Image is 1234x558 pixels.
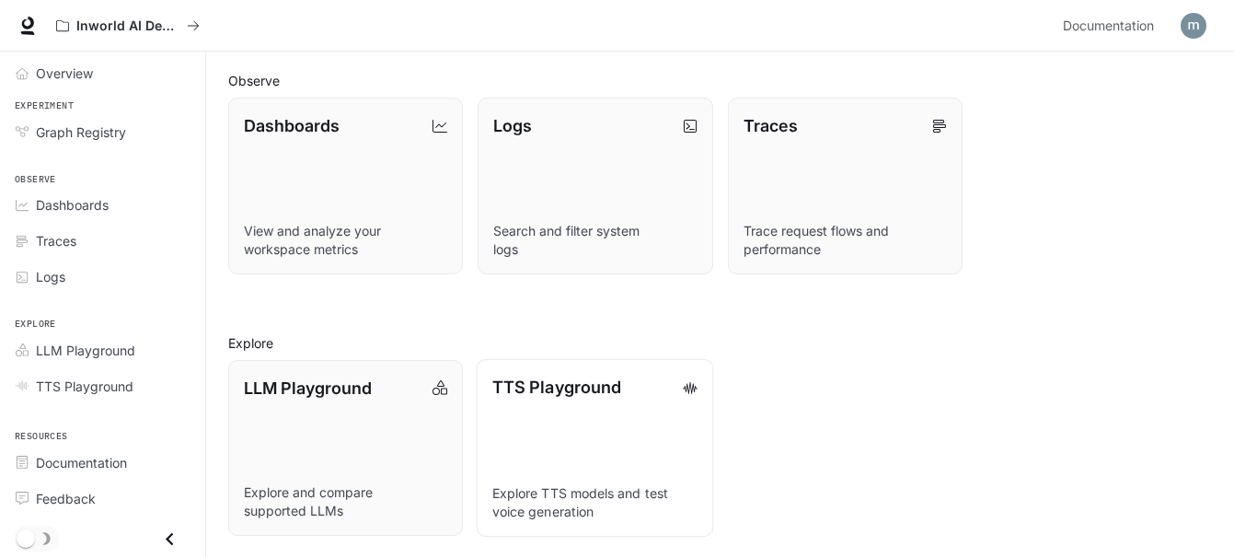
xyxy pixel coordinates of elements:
a: Documentation [1055,7,1168,44]
span: Feedback [36,489,96,508]
a: Documentation [7,447,198,479]
span: Documentation [36,453,127,472]
p: Traces [744,113,798,138]
p: Trace request flows and performance [744,222,947,259]
span: Overview [36,64,93,83]
a: Overview [7,57,198,89]
p: Explore TTS models and test voice generation [492,484,698,521]
button: Close drawer [149,520,190,558]
p: Search and filter system logs [493,222,697,259]
a: Traces [7,225,198,257]
p: View and analyze your workspace metrics [244,222,447,259]
a: TTS Playground [7,370,198,402]
p: Dashboards [244,113,340,138]
a: Logs [7,261,198,293]
span: TTS Playground [36,377,133,396]
a: DashboardsView and analyze your workspace metrics [228,98,463,273]
span: LLM Playground [36,341,135,360]
a: TTS PlaygroundExplore TTS models and test voice generation [477,359,714,537]
p: LLM Playground [244,376,372,401]
h2: Explore [228,333,1212,353]
img: User avatar [1181,13,1206,39]
span: Graph Registry [36,122,126,142]
p: Inworld AI Demos [76,18,179,34]
span: Documentation [1063,15,1154,38]
a: Graph Registry [7,116,198,148]
a: LogsSearch and filter system logs [478,98,712,273]
a: Feedback [7,482,198,515]
a: Dashboards [7,189,198,221]
span: Logs [36,267,65,286]
p: Explore and compare supported LLMs [244,483,447,520]
a: LLM Playground [7,334,198,366]
a: LLM PlaygroundExplore and compare supported LLMs [228,360,463,536]
p: TTS Playground [492,375,621,400]
a: TracesTrace request flows and performance [728,98,963,273]
span: Dark mode toggle [17,528,35,548]
button: All workspaces [48,7,208,44]
p: Logs [493,113,532,138]
button: User avatar [1175,7,1212,44]
span: Dashboards [36,195,109,215]
span: Traces [36,231,76,250]
h2: Observe [228,71,1212,90]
